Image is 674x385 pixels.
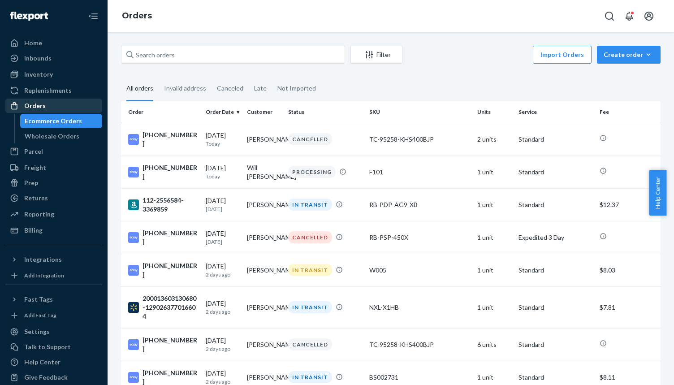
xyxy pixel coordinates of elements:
p: 2 days ago [206,308,240,316]
div: [DATE] [206,262,240,278]
td: 1 unit [474,254,515,286]
div: Late [254,77,267,100]
p: Standard [518,168,592,177]
div: CANCELLED [288,133,332,145]
div: TC-95258-KHS400BJP [369,340,470,349]
button: Give Feedback [5,370,102,385]
div: Add Fast Tag [24,311,56,319]
p: Standard [518,340,592,349]
button: Open account menu [640,7,658,25]
a: Billing [5,223,102,238]
a: Freight [5,160,102,175]
div: RB-PDP-AG9-XB [369,200,470,209]
p: Standard [518,373,592,382]
div: [PHONE_NUMBER] [128,336,199,354]
div: Reporting [24,210,54,219]
p: Standard [518,303,592,312]
a: Prep [5,176,102,190]
div: CANCELLED [288,231,332,243]
button: Filter [350,46,402,64]
a: Inventory [5,67,102,82]
div: IN TRANSIT [288,199,332,211]
img: Flexport logo [10,12,48,21]
p: 2 days ago [206,345,240,353]
div: [PHONE_NUMBER] [128,130,199,148]
p: 2 days ago [206,271,240,278]
div: Orders [24,101,46,110]
div: Create order [604,50,654,59]
div: [PHONE_NUMBER] [128,261,199,279]
div: Integrations [24,255,62,264]
p: [DATE] [206,238,240,246]
a: Parcel [5,144,102,159]
td: [PERSON_NAME] [243,328,285,361]
td: 1 unit [474,156,515,188]
td: 1 unit [474,188,515,221]
th: SKU [366,101,474,123]
button: Close Navigation [84,7,102,25]
div: Home [24,39,42,48]
button: Integrations [5,252,102,267]
a: Talk to Support [5,340,102,354]
p: Standard [518,200,592,209]
div: RB-PSP-450X [369,233,470,242]
div: NXL-X1HB [369,303,470,312]
div: [DATE] [206,299,240,316]
a: Replenishments [5,83,102,98]
div: Not Imported [277,77,316,100]
div: PROCESSING [288,166,336,178]
a: Home [5,36,102,50]
p: Expedited 3 Day [518,233,592,242]
div: IN TRANSIT [288,371,332,383]
div: Filter [351,50,402,59]
div: [PHONE_NUMBER] [128,163,199,181]
div: TC-95258-KHS400BJP [369,135,470,144]
a: Settings [5,324,102,339]
a: Add Integration [5,270,102,281]
div: Give Feedback [24,373,68,382]
div: Canceled [217,77,243,100]
td: $12.37 [596,188,661,221]
td: [PERSON_NAME] [243,254,285,286]
div: 200013603130680-129026377016604 [128,294,199,321]
div: Fast Tags [24,295,53,304]
td: 6 units [474,328,515,361]
p: Standard [518,266,592,275]
div: [PHONE_NUMBER] [128,229,199,247]
td: 1 unit [474,286,515,328]
th: Fee [596,101,661,123]
span: Help Center [649,170,666,216]
div: F101 [369,168,470,177]
a: Wholesale Orders [20,129,103,143]
div: IN TRANSIT [288,301,332,313]
td: [PERSON_NAME] [243,123,285,156]
ol: breadcrumbs [115,3,159,29]
div: BS002731 [369,373,470,382]
div: Wholesale Orders [25,132,79,141]
div: W005 [369,266,470,275]
th: Order [121,101,202,123]
a: Ecommerce Orders [20,114,103,128]
div: Parcel [24,147,43,156]
div: Invalid address [164,77,206,100]
th: Units [474,101,515,123]
td: $7.81 [596,286,661,328]
div: Customer [247,108,281,116]
td: Will [PERSON_NAME] [243,156,285,188]
p: Today [206,140,240,147]
div: 112-2556584-3369859 [128,196,199,214]
button: Fast Tags [5,292,102,307]
th: Service [515,101,596,123]
th: Status [285,101,366,123]
td: [PERSON_NAME] [243,286,285,328]
a: Add Fast Tag [5,310,102,321]
div: Returns [24,194,48,203]
p: Today [206,173,240,180]
div: [DATE] [206,336,240,353]
a: Reporting [5,207,102,221]
div: Add Integration [24,272,64,279]
td: [PERSON_NAME] [243,188,285,221]
th: Order Date [202,101,243,123]
button: Open Search Box [601,7,618,25]
button: Create order [597,46,661,64]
